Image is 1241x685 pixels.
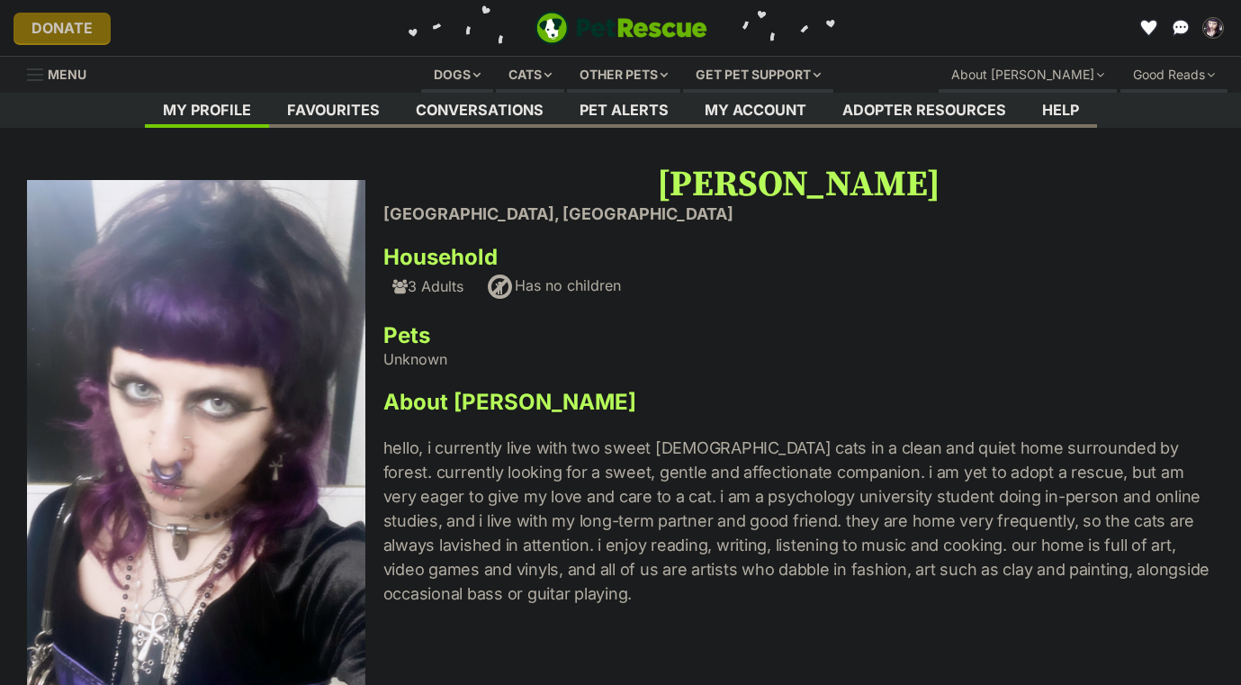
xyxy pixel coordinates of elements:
[383,390,1214,415] h3: About [PERSON_NAME]
[486,273,621,302] div: Has no children
[535,11,707,45] img: logo-e224e6f780fb5917bec1dbf3a21bbac754714ae5b6737aabdf751b685950b380.svg
[535,11,707,45] a: PetRescue
[269,93,398,128] a: Favourites
[567,57,680,93] div: Other pets
[421,57,493,93] div: Dogs
[383,164,1214,205] h1: [PERSON_NAME]
[383,436,1214,606] p: hello, i currently live with two sweet [DEMOGRAPHIC_DATA] cats in a clean and quiet home surround...
[1204,19,1222,37] img: romeo levis-esposito profile pic
[1172,19,1191,37] img: chat-41dd97257d64d25036548639549fe6c8038ab92f7586957e7f3b1b290dea8141.svg
[939,57,1117,93] div: About [PERSON_NAME]
[683,57,833,93] div: Get pet support
[27,57,99,89] a: Menu
[824,93,1024,128] a: Adopter resources
[383,323,1214,348] h3: Pets
[13,13,111,43] a: Donate
[398,93,562,128] a: conversations
[562,93,687,128] a: Pet alerts
[1199,14,1228,42] button: My account
[392,278,463,294] div: 3 Adults
[383,245,1214,270] h3: Household
[145,93,269,128] a: My profile
[1134,14,1163,42] a: Favourites
[48,67,86,82] span: Menu
[687,93,824,128] a: My account
[1024,93,1097,128] a: Help
[383,205,1214,224] li: [GEOGRAPHIC_DATA], [GEOGRAPHIC_DATA]
[1134,14,1228,42] ul: Account quick links
[1120,57,1228,93] div: Good Reads
[496,57,564,93] div: Cats
[1166,14,1195,42] a: Conversations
